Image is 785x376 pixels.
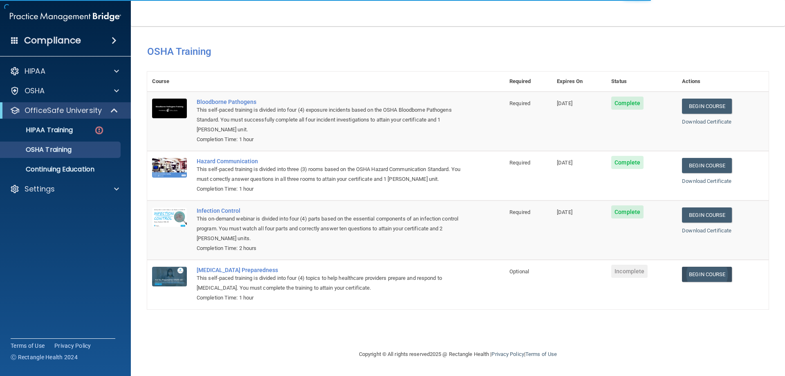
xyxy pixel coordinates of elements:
[197,273,464,293] div: This self-paced training is divided into four (4) topics to help healthcare providers prepare and...
[525,351,557,357] a: Terms of Use
[25,66,45,76] p: HIPAA
[682,207,732,223] a: Begin Course
[611,205,644,218] span: Complete
[25,86,45,96] p: OSHA
[25,106,102,115] p: OfficeSafe University
[197,184,464,194] div: Completion Time: 1 hour
[24,35,81,46] h4: Compliance
[682,178,731,184] a: Download Certificate
[509,100,530,106] span: Required
[197,99,464,105] a: Bloodborne Pathogens
[557,160,572,166] span: [DATE]
[11,342,45,350] a: Terms of Use
[509,160,530,166] span: Required
[606,72,677,92] th: Status
[491,351,524,357] a: Privacy Policy
[10,184,119,194] a: Settings
[197,105,464,135] div: This self-paced training is divided into four (4) exposure incidents based on the OSHA Bloodborne...
[682,119,731,125] a: Download Certificate
[10,66,119,76] a: HIPAA
[10,9,121,25] img: PMB logo
[197,267,464,273] a: [MEDICAL_DATA] Preparedness
[197,164,464,184] div: This self-paced training is divided into three (3) rooms based on the OSHA Hazard Communication S...
[682,227,731,234] a: Download Certificate
[54,342,91,350] a: Privacy Policy
[197,207,464,214] a: Infection Control
[611,97,644,110] span: Complete
[197,243,464,253] div: Completion Time: 2 hours
[10,106,119,115] a: OfficeSafe University
[557,100,572,106] span: [DATE]
[505,72,552,92] th: Required
[11,353,78,361] span: Ⓒ Rectangle Health 2024
[677,72,769,92] th: Actions
[509,268,529,275] span: Optional
[5,126,73,134] p: HIPAA Training
[25,184,55,194] p: Settings
[197,158,464,164] a: Hazard Communication
[147,72,192,92] th: Course
[94,125,104,135] img: danger-circle.6113f641.png
[197,293,464,303] div: Completion Time: 1 hour
[197,135,464,144] div: Completion Time: 1 hour
[611,156,644,169] span: Complete
[682,99,732,114] a: Begin Course
[682,158,732,173] a: Begin Course
[557,209,572,215] span: [DATE]
[552,72,606,92] th: Expires On
[611,265,648,278] span: Incomplete
[509,209,530,215] span: Required
[10,86,119,96] a: OSHA
[5,165,117,173] p: Continuing Education
[5,146,72,154] p: OSHA Training
[197,214,464,243] div: This on-demand webinar is divided into four (4) parts based on the essential components of an inf...
[147,46,769,57] h4: OSHA Training
[682,267,732,282] a: Begin Course
[309,341,607,367] div: Copyright © All rights reserved 2025 @ Rectangle Health | |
